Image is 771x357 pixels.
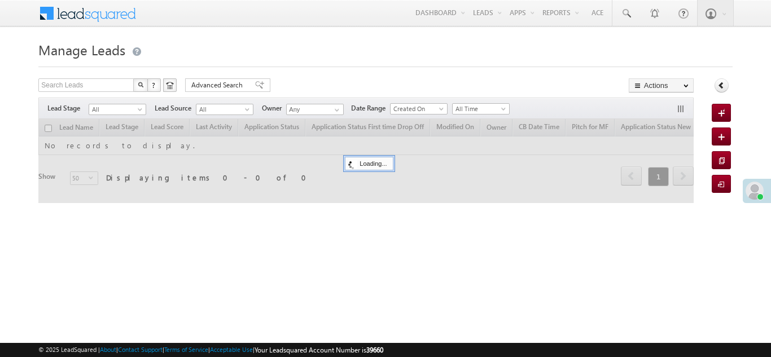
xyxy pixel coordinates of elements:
[118,346,163,353] a: Contact Support
[147,78,161,92] button: ?
[286,104,344,115] input: Type to Search
[391,104,444,114] span: Created On
[164,346,208,353] a: Terms of Service
[152,80,157,90] span: ?
[89,104,143,114] span: All
[100,346,116,353] a: About
[138,82,143,87] img: Search
[452,103,510,114] a: All Time
[390,103,448,114] a: Created On
[38,345,383,355] span: © 2025 LeadSquared | | | | |
[262,103,286,113] span: Owner
[47,103,89,113] span: Lead Stage
[629,78,694,92] button: Actions
[453,104,506,114] span: All Time
[255,346,383,354] span: Your Leadsquared Account Number is
[345,157,393,170] div: Loading...
[196,104,253,115] a: All
[38,41,125,59] span: Manage Leads
[155,103,196,113] span: Lead Source
[351,103,390,113] span: Date Range
[366,346,383,354] span: 39660
[210,346,253,353] a: Acceptable Use
[191,80,246,90] span: Advanced Search
[89,104,146,115] a: All
[196,104,250,114] span: All
[328,104,343,116] a: Show All Items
